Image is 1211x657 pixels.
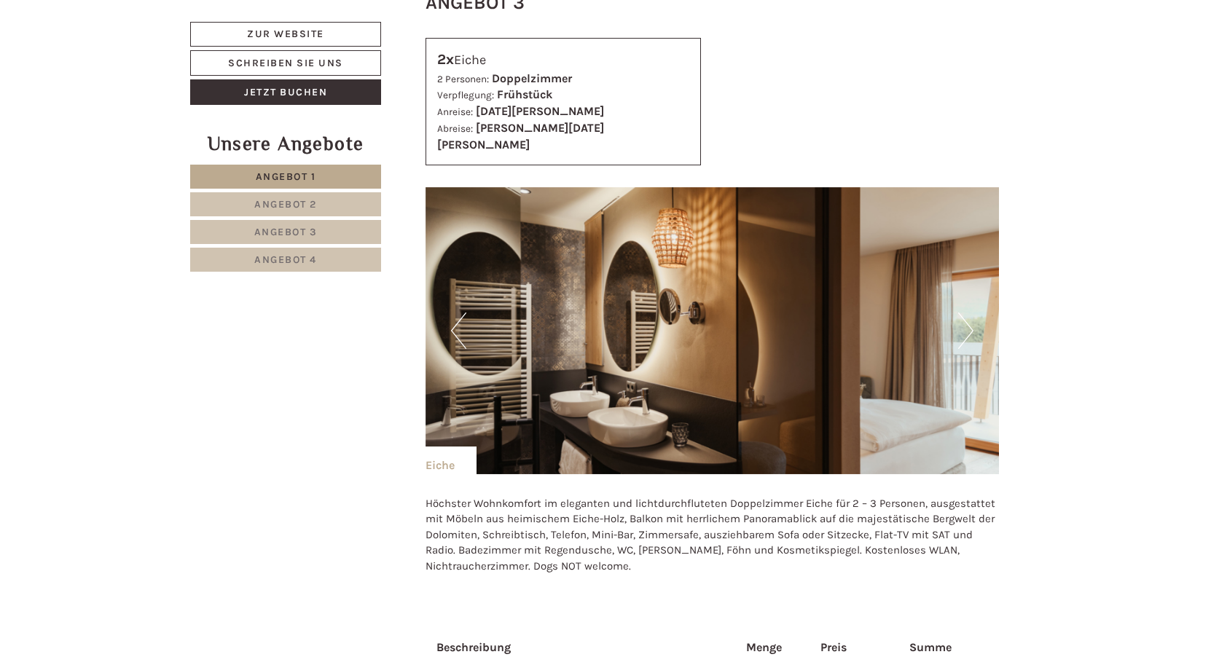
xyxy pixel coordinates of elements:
button: Next [958,312,973,349]
span: Angebot 3 [254,226,318,238]
b: [DATE][PERSON_NAME] [476,104,604,118]
b: Doppelzimmer [492,71,572,85]
b: 2x [437,51,454,68]
span: Angebot 2 [254,198,317,211]
span: Angebot 1 [256,170,316,183]
small: 17:29 [22,71,237,81]
img: image [426,187,1000,474]
a: Schreiben Sie uns [190,50,381,76]
b: [PERSON_NAME][DATE][PERSON_NAME] [437,121,604,152]
span: Angebot 4 [254,253,317,266]
button: Senden [481,384,573,409]
small: Abreise: [437,123,473,134]
p: Höchster Wohnkomfort im eleganten und lichtdurchfluteten Doppelzimmer Eiche für 2 – 3 Personen, a... [426,496,1000,574]
small: 2 Personen: [437,74,489,84]
button: Previous [451,312,466,349]
small: Verpflegung: [437,90,494,101]
div: Unsere Angebote [190,130,381,157]
a: Zur Website [190,22,381,47]
div: Eiche [426,446,477,474]
a: Jetzt buchen [190,79,381,105]
b: Frühstück [497,87,552,101]
div: Eiche [437,50,690,71]
div: Hotel B&B Feldmessner [22,42,237,54]
small: Anreise: [437,106,473,117]
div: [DATE] [261,11,312,36]
div: Guten Tag, wie können wir Ihnen helfen? [11,39,244,84]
